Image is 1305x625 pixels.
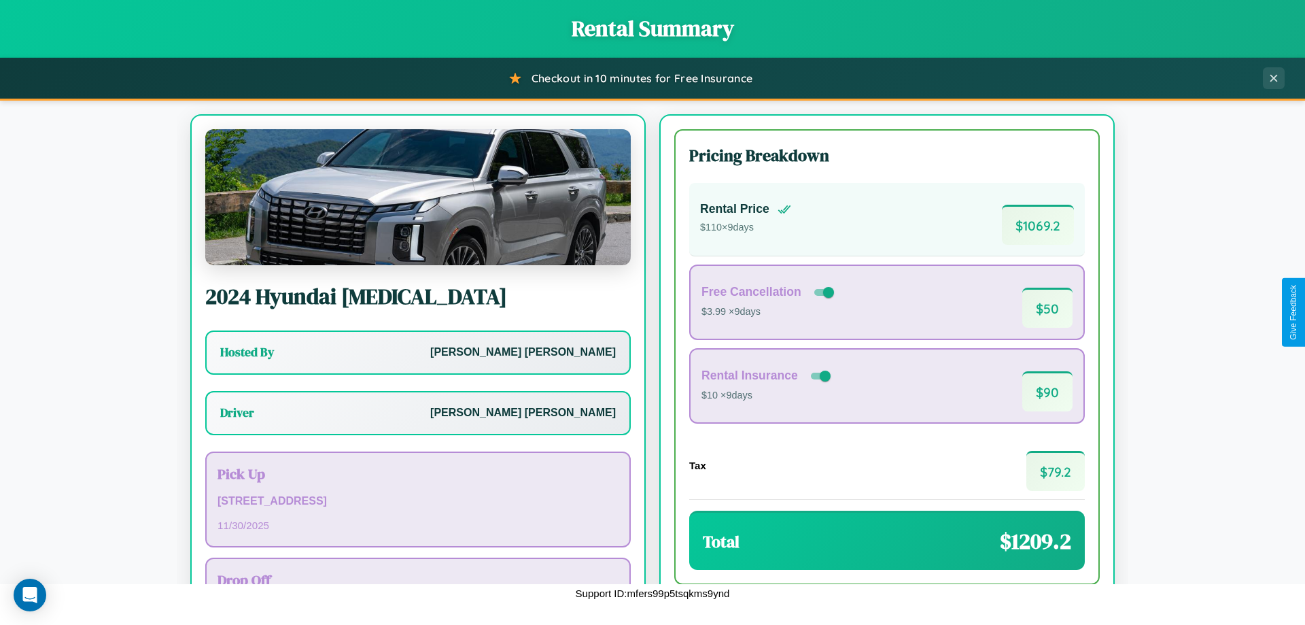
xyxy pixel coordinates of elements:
h4: Free Cancellation [701,285,801,299]
p: Support ID: mfers99p5tsqkms9ynd [576,584,730,603]
span: $ 1069.2 [1002,205,1074,245]
p: $10 × 9 days [701,387,833,405]
h4: Tax [689,460,706,471]
p: $3.99 × 9 days [701,303,837,321]
span: $ 1209.2 [1000,526,1071,556]
span: $ 79.2 [1026,451,1085,491]
h3: Hosted By [220,344,274,360]
h3: Driver [220,405,254,421]
h3: Total [703,530,739,553]
p: 11 / 30 / 2025 [217,516,619,535]
h3: Pricing Breakdown [689,144,1085,167]
img: Hyundai Sonata [205,129,631,265]
h4: Rental Insurance [701,369,798,383]
span: $ 90 [1022,371,1073,411]
p: [PERSON_NAME] [PERSON_NAME] [430,343,616,362]
p: [PERSON_NAME] [PERSON_NAME] [430,403,616,423]
h2: 2024 Hyundai [MEDICAL_DATA] [205,282,631,311]
h1: Rental Summary [14,14,1291,44]
h3: Drop Off [217,570,619,590]
div: Open Intercom Messenger [14,579,46,611]
h3: Pick Up [217,464,619,484]
span: $ 50 [1022,288,1073,328]
div: Give Feedback [1289,285,1298,340]
h4: Rental Price [700,202,769,216]
p: $ 110 × 9 days [700,219,791,237]
span: Checkout in 10 minutes for Free Insurance [532,71,752,85]
p: [STREET_ADDRESS] [217,492,619,511]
